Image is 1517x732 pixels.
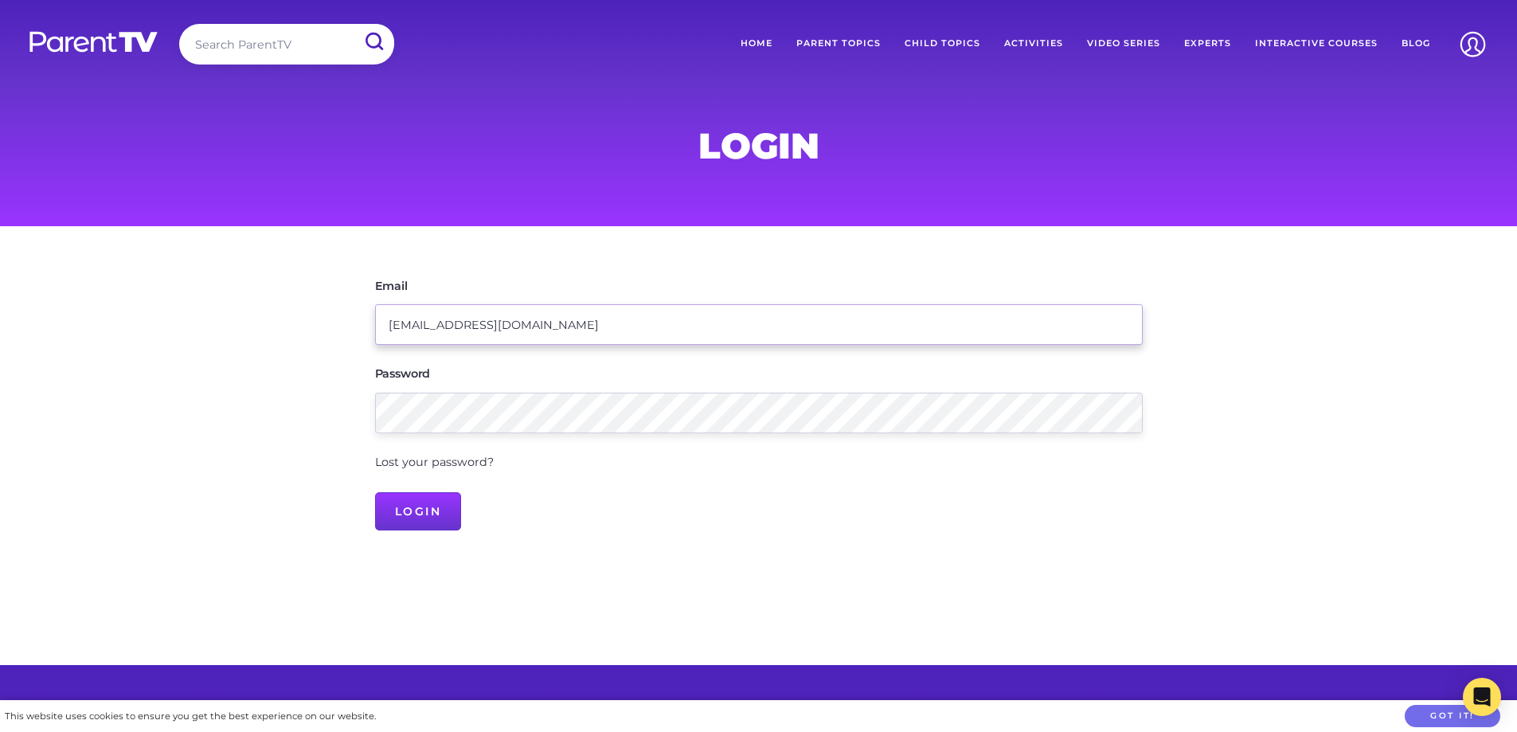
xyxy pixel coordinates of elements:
[992,24,1075,64] a: Activities
[375,130,1143,162] h1: Login
[1405,705,1500,728] button: Got it!
[1463,678,1501,716] div: Open Intercom Messenger
[1075,24,1172,64] a: Video Series
[784,24,893,64] a: Parent Topics
[1172,24,1243,64] a: Experts
[375,455,494,469] a: Lost your password?
[353,24,394,60] input: Submit
[375,368,431,379] label: Password
[893,24,992,64] a: Child Topics
[179,24,394,65] input: Search ParentTV
[375,492,462,530] input: Login
[5,708,376,725] div: This website uses cookies to ensure you get the best experience on our website.
[729,24,784,64] a: Home
[28,30,159,53] img: parenttv-logo-white.4c85aaf.svg
[1452,24,1493,65] img: Account
[1390,24,1442,64] a: Blog
[375,280,408,292] label: Email
[1243,24,1390,64] a: Interactive Courses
